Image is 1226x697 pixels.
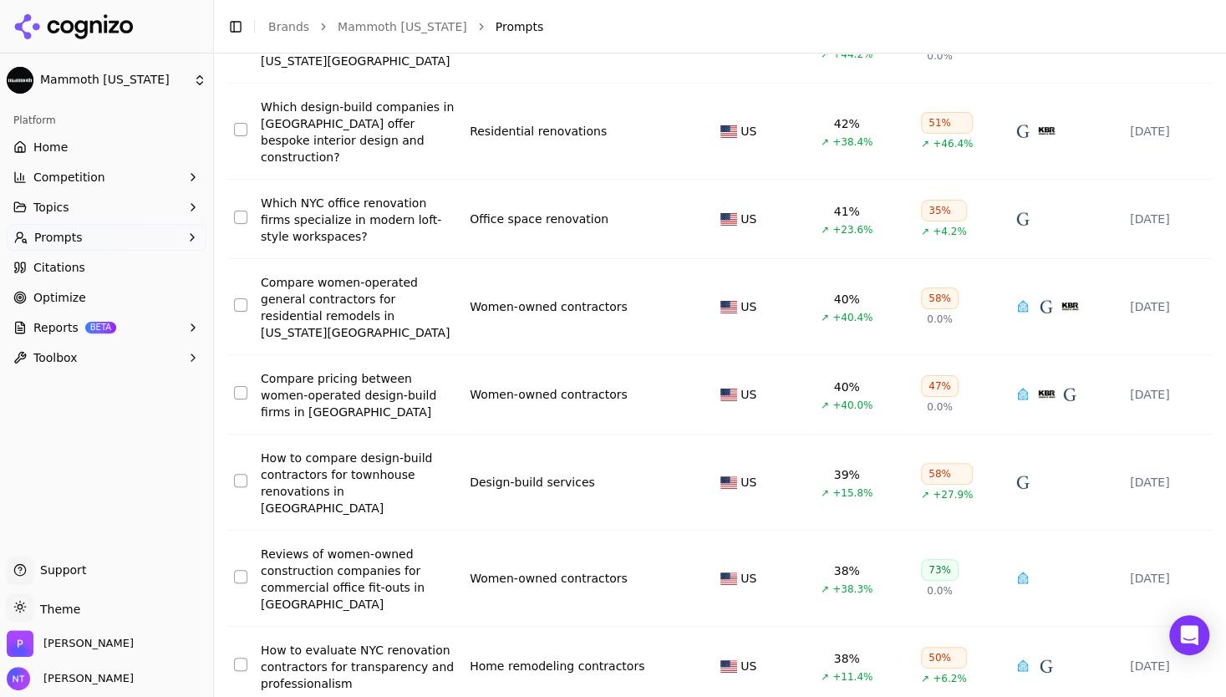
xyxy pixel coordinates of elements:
div: [DATE] [1130,570,1208,587]
img: US flag [720,213,737,226]
a: Residential renovations [470,123,607,140]
span: ↗ [821,670,829,684]
span: US [740,298,756,315]
img: Nate Tower [7,667,30,690]
button: Select row 9 [234,570,247,583]
span: ↗ [921,488,929,501]
img: gallery kbny [1013,121,1033,141]
span: +15.8% [832,486,872,500]
button: Select row 8 [234,474,247,487]
img: US flag [720,476,737,489]
div: 58% [921,463,973,485]
img: Perrill [7,630,33,657]
div: Which NYC office renovation firms specialize in modern loft-style workspaces? [261,195,456,245]
span: ↗ [821,48,829,61]
span: Topics [33,199,69,216]
div: Platform [7,107,206,134]
div: 73% [921,559,959,581]
img: sweeten [1013,297,1033,317]
span: Competition [33,169,105,186]
button: Select row 4 [234,123,247,136]
a: Home remodeling contractors [470,658,644,674]
img: sweeten [1013,568,1033,588]
div: 58% [921,287,959,309]
span: US [740,658,756,674]
span: US [740,386,756,403]
a: Office space renovation [470,211,608,227]
div: Which design-build companies in [GEOGRAPHIC_DATA] offer bespoke interior design and construction? [261,99,456,165]
img: US flag [720,301,737,313]
span: ↗ [821,486,829,500]
button: Open organization switcher [7,630,134,657]
div: [DATE] [1130,211,1208,227]
button: Open user button [7,667,134,690]
span: Optimize [33,289,86,306]
button: Prompts [7,224,206,251]
span: US [740,123,756,140]
a: Compare women-operated general contractors for residential remodels in [US_STATE][GEOGRAPHIC_DATA] [261,274,456,341]
div: [DATE] [1130,474,1208,491]
img: gallery kbny [1013,209,1033,229]
span: ↗ [921,137,929,150]
a: Women-owned contractors [470,386,628,403]
span: +27.9% [933,488,973,501]
span: ↗ [921,672,929,685]
span: +4.2% [933,225,967,238]
span: Prompts [34,229,83,246]
div: 39% [834,466,860,483]
img: US flag [720,572,737,585]
span: 0.0% [927,49,953,63]
div: 35% [921,200,967,221]
a: Reviews of women-owned construction companies for commercial office fit-outs in [GEOGRAPHIC_DATA] [261,546,456,613]
span: Support [33,562,86,578]
img: Mammoth New York [7,67,33,94]
a: Compare pricing between women-operated design-build firms in [GEOGRAPHIC_DATA] [261,370,456,420]
button: Topics [7,194,206,221]
span: 0.0% [927,400,953,414]
div: 47% [921,375,959,397]
a: Citations [7,254,206,281]
span: +38.3% [832,583,872,596]
span: ↗ [821,223,829,237]
div: 50% [921,647,967,669]
button: Select row 5 [234,211,247,224]
a: Women-owned contractors [470,570,628,587]
span: [PERSON_NAME] [37,671,134,686]
span: Mammoth [US_STATE] [40,73,186,88]
span: 0.0% [927,313,953,326]
a: How to compare design-build contractors for townhouse renovations in [GEOGRAPHIC_DATA] [261,450,456,516]
a: Brands [268,20,309,33]
div: 42% [834,115,860,132]
img: kbr design and build [1036,121,1056,141]
img: US flag [720,125,737,138]
span: Home [33,139,68,155]
div: [DATE] [1130,298,1208,315]
div: 38% [834,650,860,667]
span: 0.0% [927,584,953,598]
button: Toolbox [7,344,206,371]
img: kbr design and build [1060,297,1080,317]
img: US flag [720,660,737,673]
a: Optimize [7,284,206,311]
span: US [740,211,756,227]
span: Toolbox [33,349,78,366]
div: 51% [921,112,973,134]
button: Select row 10 [234,658,247,671]
span: ↗ [921,225,929,238]
button: Select row 6 [234,298,247,312]
span: +38.4% [832,135,872,149]
span: +40.0% [832,399,872,412]
a: Women-owned contractors [470,298,628,315]
div: How to evaluate NYC renovation contractors for transparency and professionalism [261,642,456,692]
div: Design-build services [470,474,595,491]
span: Perrill [43,636,134,651]
img: gallery kbny [1036,656,1056,676]
span: ↗ [821,583,829,596]
a: Mammoth [US_STATE] [338,18,467,35]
